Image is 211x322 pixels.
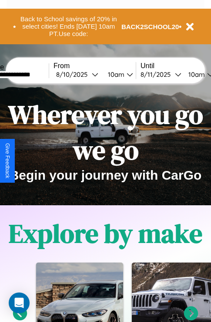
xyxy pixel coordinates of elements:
[141,70,175,79] div: 8 / 11 / 2025
[56,70,92,79] div: 8 / 10 / 2025
[104,70,127,79] div: 10am
[9,216,202,251] h1: Explore by make
[184,70,207,79] div: 10am
[101,70,136,79] button: 10am
[9,292,30,313] div: Open Intercom Messenger
[54,70,101,79] button: 8/10/2025
[121,23,179,30] b: BACK2SCHOOL20
[16,13,121,40] button: Back to School savings of 20% in select cities! Ends [DATE] 10am PT.Use code:
[54,62,136,70] label: From
[4,143,10,178] div: Give Feedback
